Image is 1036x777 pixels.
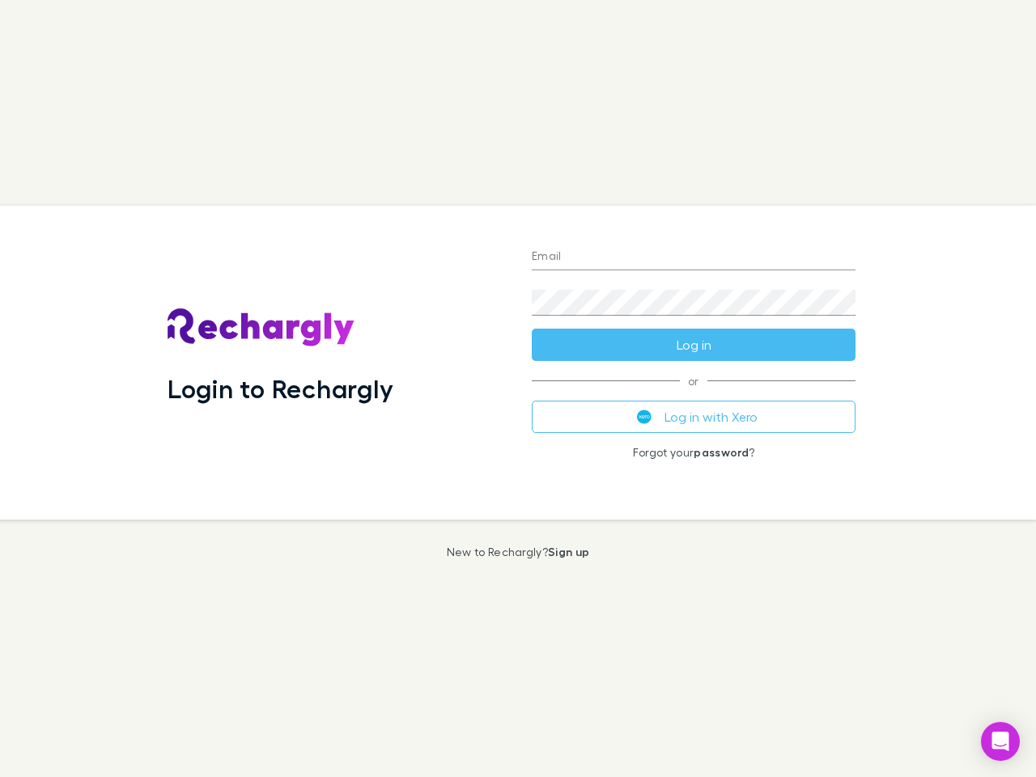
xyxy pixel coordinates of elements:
a: password [694,445,749,459]
img: Rechargly's Logo [168,308,355,347]
h1: Login to Rechargly [168,373,393,404]
button: Log in with Xero [532,401,856,433]
img: Xero's logo [637,410,652,424]
span: or [532,380,856,381]
a: Sign up [548,545,589,558]
button: Log in [532,329,856,361]
div: Open Intercom Messenger [981,722,1020,761]
p: Forgot your ? [532,446,856,459]
p: New to Rechargly? [447,546,590,558]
